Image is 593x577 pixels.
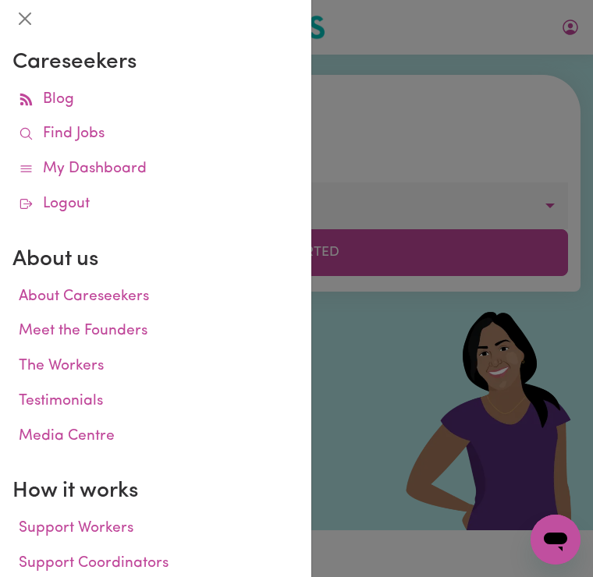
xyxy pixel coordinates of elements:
a: The Workers [12,349,299,384]
a: Support Workers [12,512,299,547]
a: About Careseekers [12,280,299,315]
a: Find Jobs [12,117,299,152]
a: Media Centre [12,419,299,455]
a: Blog [12,83,299,118]
a: Meet the Founders [12,314,299,349]
h2: Careseekers [12,50,299,76]
iframe: Button to launch messaging window [531,515,581,565]
h2: About us [12,247,299,274]
a: Logout [12,187,299,222]
a: My Dashboard [12,152,299,187]
h2: How it works [12,479,299,505]
a: Testimonials [12,384,299,419]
